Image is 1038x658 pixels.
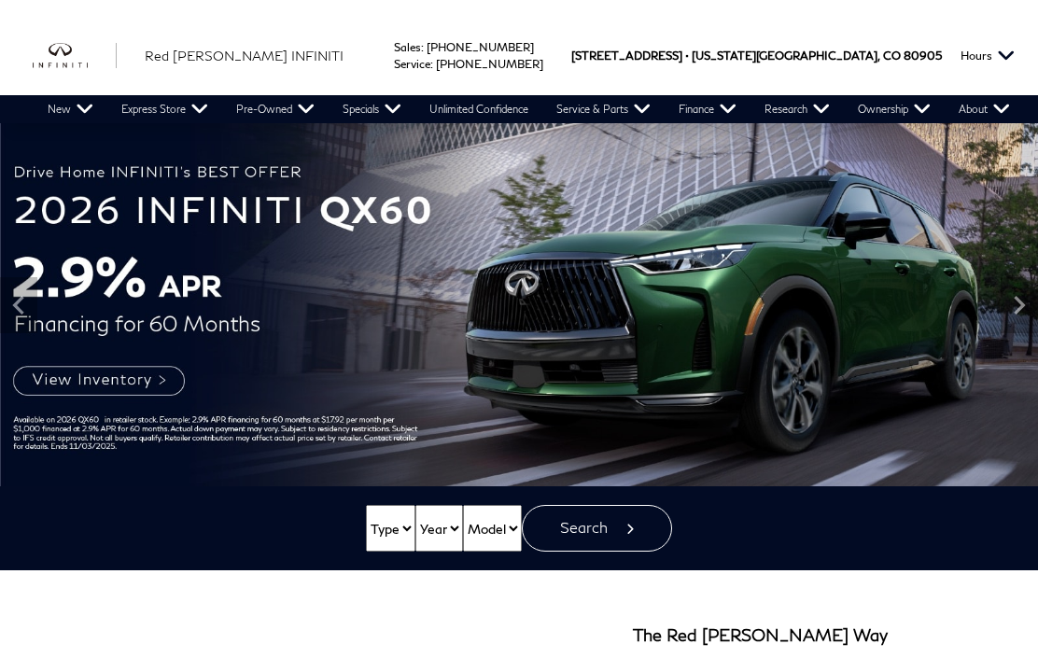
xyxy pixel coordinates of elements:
select: Vehicle Model [463,505,522,552]
span: [STREET_ADDRESS] • [571,16,689,95]
span: [US_STATE][GEOGRAPHIC_DATA], [692,16,880,95]
a: Unlimited Confidence [415,95,542,123]
a: New [34,95,107,123]
a: [STREET_ADDRESS] • [US_STATE][GEOGRAPHIC_DATA], CO 80905 [571,49,942,63]
select: Vehicle Year [415,505,463,552]
h3: The Red [PERSON_NAME] Way [633,626,888,645]
nav: Main Navigation [34,95,1024,123]
a: Finance [665,95,750,123]
a: [PHONE_NUMBER] [436,57,543,71]
a: infiniti [33,43,117,68]
span: Red [PERSON_NAME] INFINITI [145,48,344,63]
a: [PHONE_NUMBER] [427,40,534,54]
span: : [430,57,433,71]
a: Ownership [844,95,945,123]
span: Sales [394,40,421,54]
span: 80905 [904,16,942,95]
a: Service & Parts [542,95,665,123]
span: : [421,40,424,54]
select: Vehicle Type [366,505,415,552]
span: Service [394,57,430,71]
a: Pre-Owned [222,95,329,123]
button: Open the hours dropdown [951,16,1024,95]
a: About [945,95,1024,123]
img: INFINITI [33,43,117,68]
a: Specials [329,95,415,123]
a: Red [PERSON_NAME] INFINITI [145,46,344,65]
button: Search [522,505,672,552]
a: Express Store [107,95,222,123]
a: Research [750,95,844,123]
span: CO [883,16,901,95]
